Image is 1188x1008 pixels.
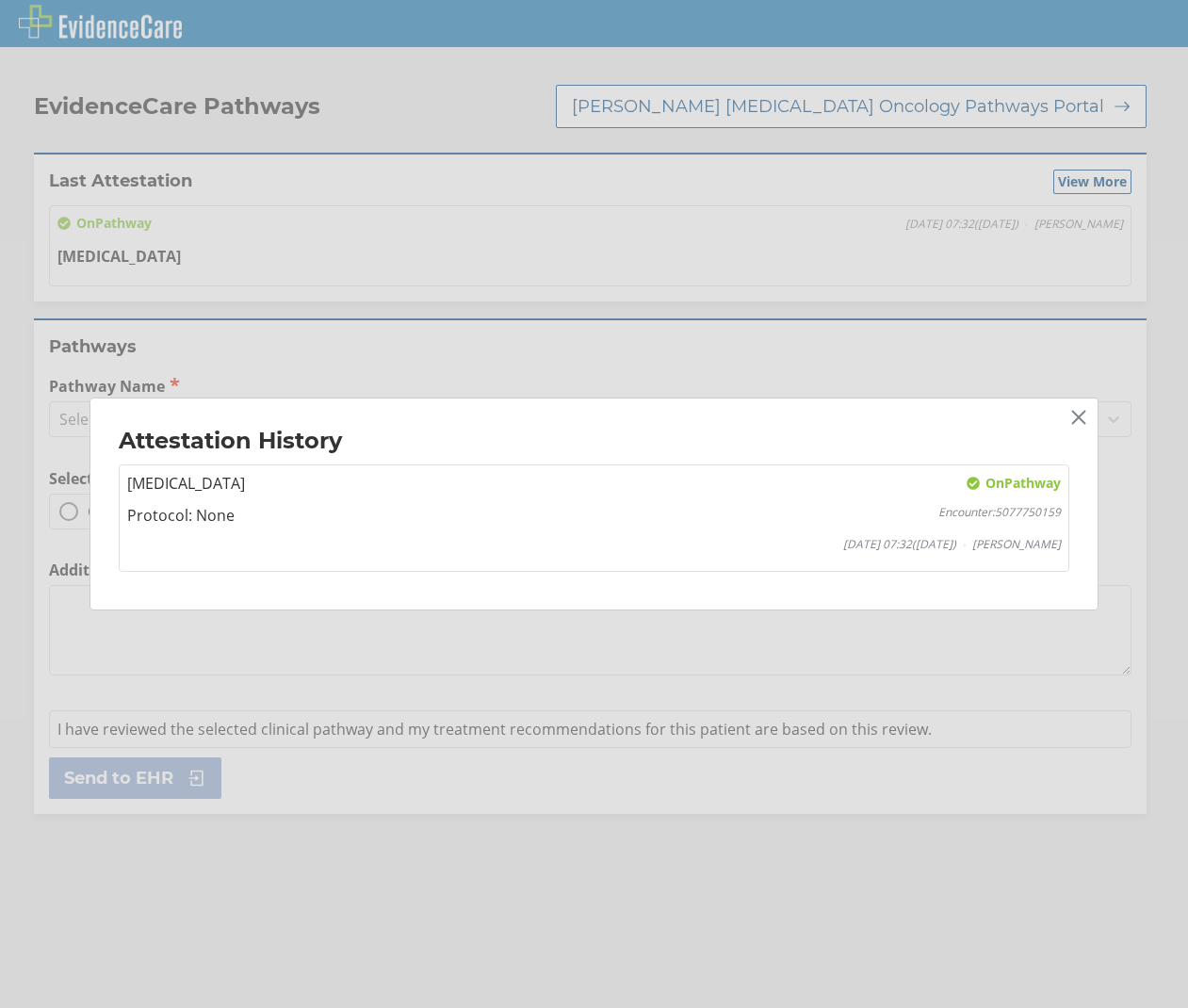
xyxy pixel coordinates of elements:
h2: Attestation History [119,427,1070,455]
span: [MEDICAL_DATA] [127,473,245,494]
span: On Pathway [967,474,1061,493]
span: Encounter: 5077750159 [938,505,1061,526]
span: [PERSON_NAME] [972,537,1061,552]
span: [DATE] 07:32 ( [DATE] ) [843,537,956,552]
span: Protocol: None [127,505,235,526]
